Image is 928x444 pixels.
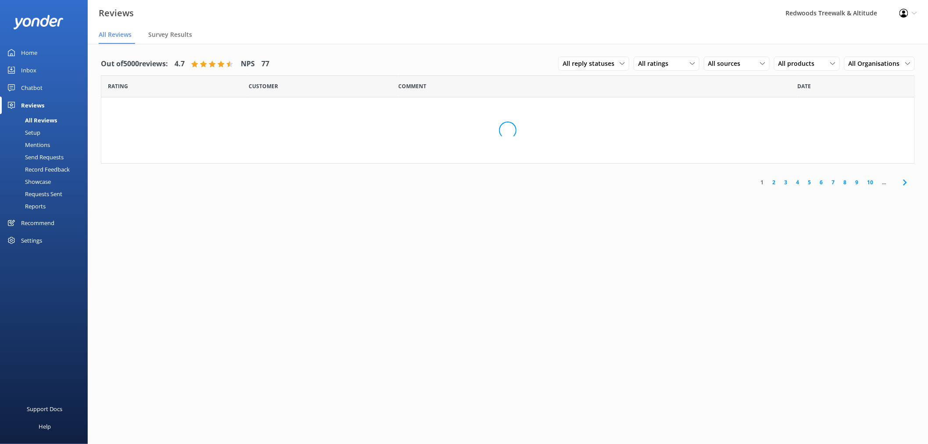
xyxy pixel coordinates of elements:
[21,97,44,114] div: Reviews
[780,178,792,186] a: 3
[261,58,269,70] h4: 77
[101,58,168,70] h4: Out of 5000 reviews:
[5,163,70,175] div: Record Feedback
[5,139,88,151] a: Mentions
[5,200,46,212] div: Reports
[5,200,88,212] a: Reports
[5,126,88,139] a: Setup
[5,114,57,126] div: All Reviews
[708,59,746,68] span: All sources
[175,58,185,70] h4: 4.7
[39,418,51,435] div: Help
[241,58,255,70] h4: NPS
[5,114,88,126] a: All Reviews
[839,178,851,186] a: 8
[5,126,40,139] div: Setup
[563,59,620,68] span: All reply statuses
[249,82,278,90] span: Date
[21,61,36,79] div: Inbox
[778,59,820,68] span: All products
[5,175,51,188] div: Showcase
[21,44,37,61] div: Home
[757,178,768,186] a: 1
[5,151,88,163] a: Send Requests
[108,82,128,90] span: Date
[863,178,878,186] a: 10
[828,178,839,186] a: 7
[21,79,43,97] div: Chatbot
[99,30,132,39] span: All Reviews
[99,6,134,20] h3: Reviews
[851,178,863,186] a: 9
[768,178,780,186] a: 2
[849,59,905,68] span: All Organisations
[5,163,88,175] a: Record Feedback
[804,178,816,186] a: 5
[399,82,427,90] span: Question
[792,178,804,186] a: 4
[5,188,62,200] div: Requests Sent
[5,139,50,151] div: Mentions
[816,178,828,186] a: 6
[878,178,891,186] span: ...
[5,151,64,163] div: Send Requests
[21,214,54,232] div: Recommend
[21,232,42,249] div: Settings
[798,82,811,90] span: Date
[5,175,88,188] a: Showcase
[638,59,674,68] span: All ratings
[5,188,88,200] a: Requests Sent
[148,30,192,39] span: Survey Results
[13,15,64,29] img: yonder-white-logo.png
[27,400,63,418] div: Support Docs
